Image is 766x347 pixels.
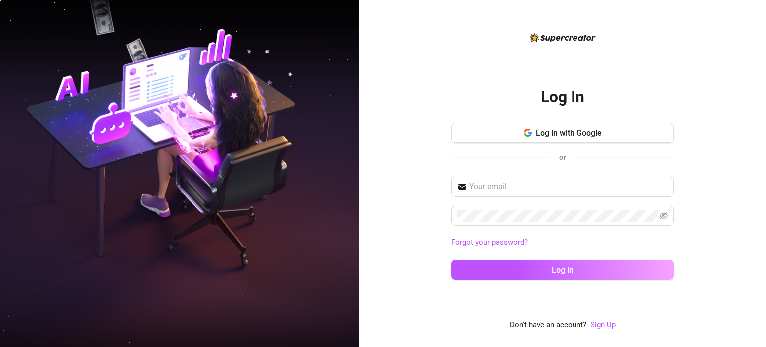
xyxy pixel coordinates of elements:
[451,237,674,249] a: Forgot your password?
[530,33,596,42] img: logo-BBDzfeDw.svg
[541,87,584,107] h2: Log In
[451,123,674,143] button: Log in with Google
[469,181,668,193] input: Your email
[536,128,602,138] span: Log in with Google
[451,238,528,247] a: Forgot your password?
[451,260,674,280] button: Log in
[590,320,616,329] a: Sign Up
[559,153,566,162] span: or
[552,265,574,275] span: Log in
[590,319,616,331] a: Sign Up
[660,212,668,220] span: eye-invisible
[510,319,586,331] span: Don't have an account?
